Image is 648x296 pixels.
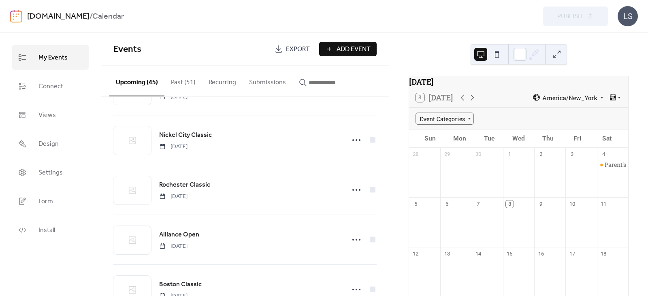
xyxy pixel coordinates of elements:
[475,151,482,158] div: 30
[537,151,544,158] div: 2
[12,45,89,70] a: My Events
[412,250,419,257] div: 12
[506,200,513,208] div: 8
[109,66,164,96] button: Upcoming (45)
[542,95,597,100] span: America/New_York
[504,130,533,147] div: Wed
[600,151,607,158] div: 4
[202,66,243,96] button: Recurring
[569,250,576,257] div: 17
[38,195,53,208] span: Form
[159,230,199,240] a: Alliance Open
[38,51,68,64] span: My Events
[569,151,576,158] div: 3
[416,130,445,147] div: Sun
[445,130,475,147] div: Mon
[27,9,90,24] a: [DOMAIN_NAME]
[159,180,210,190] a: Rochester Classic
[269,42,316,56] a: Export
[412,151,419,158] div: 28
[38,109,56,121] span: Views
[474,130,504,147] div: Tue
[319,42,377,56] button: Add Event
[443,200,450,208] div: 6
[159,242,188,251] span: [DATE]
[164,66,202,96] button: Past (51)
[506,250,513,257] div: 15
[38,166,63,179] span: Settings
[443,151,450,158] div: 29
[443,250,450,257] div: 13
[537,250,544,257] div: 16
[38,138,59,150] span: Design
[533,130,563,147] div: Thu
[537,200,544,208] div: 9
[90,9,92,24] b: /
[12,74,89,98] a: Connect
[243,66,292,96] button: Submissions
[600,250,607,257] div: 18
[159,93,188,101] span: [DATE]
[92,9,124,24] b: Calendar
[12,131,89,156] a: Design
[159,279,202,290] a: Boston Classic
[38,224,55,236] span: Install
[159,192,188,201] span: [DATE]
[563,130,593,147] div: Fri
[592,130,622,147] div: Sat
[475,250,482,257] div: 14
[337,45,371,54] span: Add Event
[159,130,212,141] a: Nickel City Classic
[409,76,628,88] div: [DATE]
[618,6,638,26] div: LS
[506,151,513,158] div: 1
[12,160,89,185] a: Settings
[38,80,63,93] span: Connect
[569,200,576,208] div: 10
[475,200,482,208] div: 7
[113,40,141,58] span: Events
[12,217,89,242] a: Install
[600,200,607,208] div: 11
[12,189,89,213] a: Form
[412,200,419,208] div: 5
[597,161,628,169] div: Parent's Night Out
[10,10,22,23] img: logo
[159,143,188,151] span: [DATE]
[159,130,212,140] span: Nickel City Classic
[286,45,310,54] span: Export
[12,102,89,127] a: Views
